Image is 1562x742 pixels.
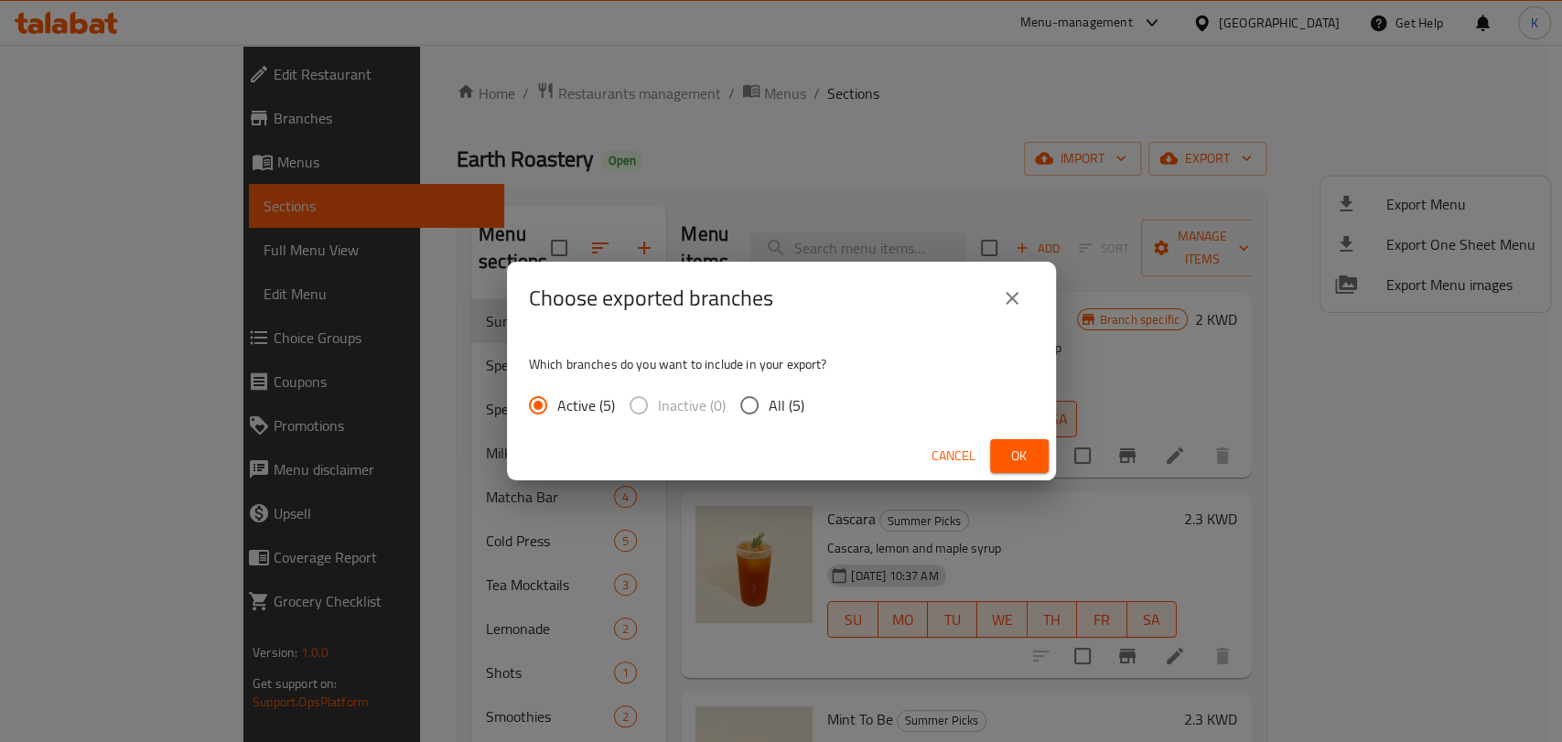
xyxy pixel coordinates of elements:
[990,276,1034,320] button: close
[1005,445,1034,468] span: Ok
[658,394,726,416] span: Inactive (0)
[557,394,615,416] span: Active (5)
[932,445,975,468] span: Cancel
[769,394,804,416] span: All (5)
[990,439,1049,473] button: Ok
[529,284,773,313] h2: Choose exported branches
[529,355,1034,373] p: Which branches do you want to include in your export?
[924,439,983,473] button: Cancel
